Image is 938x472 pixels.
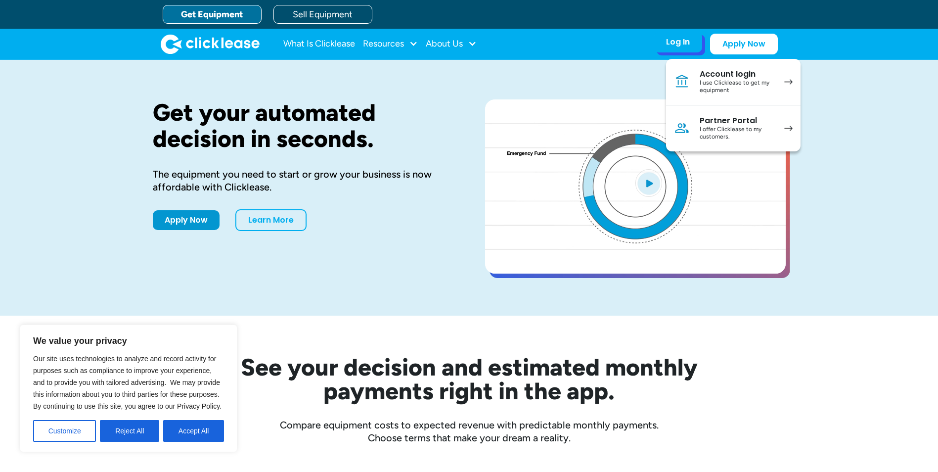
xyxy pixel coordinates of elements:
button: Reject All [100,420,159,442]
h2: See your decision and estimated monthly payments right in the app. [192,355,746,403]
a: What Is Clicklease [283,34,355,54]
img: arrow [784,126,793,131]
img: arrow [784,79,793,85]
a: Account loginI use Clicklease to get my equipment [666,59,801,105]
div: The equipment you need to start or grow your business is now affordable with Clicklease. [153,168,453,193]
div: We value your privacy [20,325,237,452]
div: I use Clicklease to get my equipment [700,79,774,94]
span: Our site uses technologies to analyze and record activity for purposes such as compliance to impr... [33,355,222,410]
button: Accept All [163,420,224,442]
div: Log In [666,37,690,47]
nav: Log In [666,59,801,151]
button: Customize [33,420,96,442]
h1: Get your automated decision in seconds. [153,99,453,152]
img: Person icon [674,120,690,136]
a: open lightbox [485,99,786,274]
a: Partner PortalI offer Clicklease to my customers. [666,105,801,151]
a: Learn More [235,209,307,231]
div: Compare equipment costs to expected revenue with predictable monthly payments. Choose terms that ... [153,419,786,444]
a: Sell Equipment [273,5,372,24]
a: Get Equipment [163,5,262,24]
img: Bank icon [674,74,690,90]
a: Apply Now [153,210,220,230]
img: Blue play button logo on a light blue circular background [635,169,662,197]
div: Partner Portal [700,116,774,126]
div: About Us [426,34,477,54]
p: We value your privacy [33,335,224,347]
div: Account login [700,69,774,79]
a: Apply Now [710,34,778,54]
div: I offer Clicklease to my customers. [700,126,774,141]
div: Resources [363,34,418,54]
img: Clicklease logo [161,34,260,54]
a: home [161,34,260,54]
